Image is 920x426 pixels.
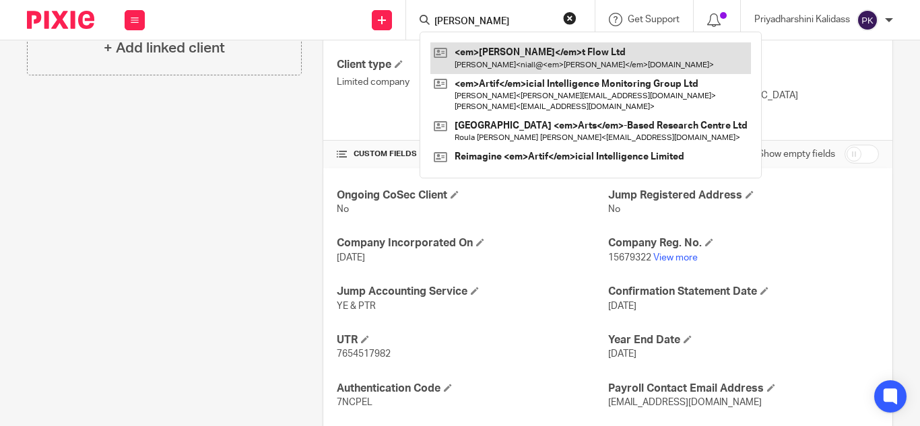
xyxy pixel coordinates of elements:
[337,149,607,159] h4: CUSTOM FIELDS
[608,349,636,359] span: [DATE]
[337,253,365,262] span: [DATE]
[337,398,372,407] span: 7NCPEL
[754,13,850,26] p: Priyadharshini Kalidass
[563,11,577,25] button: Clear
[608,333,879,347] h4: Year End Date
[337,188,607,203] h4: Ongoing CoSec Client
[337,236,607,250] h4: Company Incorporated On
[653,253,698,262] a: View more
[608,382,879,396] h4: Payroll Contact Email Address
[337,205,349,214] span: No
[337,58,607,72] h4: Client type
[608,398,762,407] span: [EMAIL_ADDRESS][DOMAIN_NAME]
[857,9,878,31] img: svg%3E
[337,333,607,347] h4: UTR
[608,188,879,203] h4: Jump Registered Address
[608,253,651,262] span: 15679322
[337,349,391,359] span: 7654517982
[337,285,607,299] h4: Jump Accounting Service
[27,11,94,29] img: Pixie
[608,301,636,311] span: [DATE]
[758,147,835,161] label: Show empty fields
[337,382,607,396] h4: Authentication Code
[608,205,620,214] span: No
[628,15,680,24] span: Get Support
[608,285,879,299] h4: Confirmation Statement Date
[608,236,879,250] h4: Company Reg. No.
[104,38,225,59] h4: + Add linked client
[337,301,376,311] span: YE & PTR
[337,75,607,89] p: Limited company
[433,16,554,28] input: Search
